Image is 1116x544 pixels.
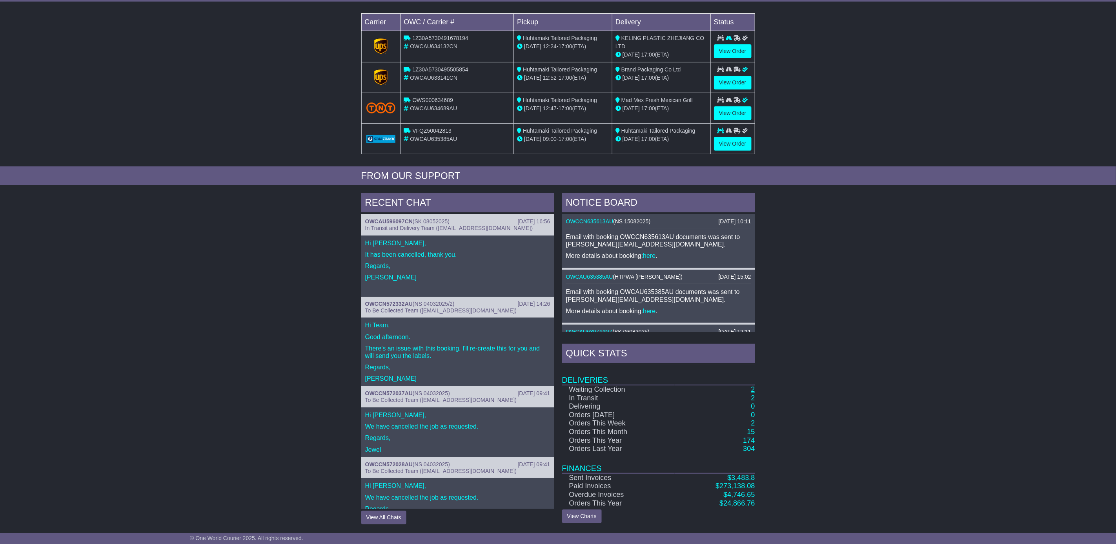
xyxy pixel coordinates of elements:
[615,218,649,225] span: NS 15082025
[543,43,557,49] span: 12:24
[365,494,550,501] p: We have cancelled the job as requested.
[412,97,453,103] span: OWS000634689
[562,509,602,523] a: View Charts
[365,482,550,489] p: Hi [PERSON_NAME],
[562,344,755,365] div: Quick Stats
[562,428,675,436] td: Orders This Month
[615,51,707,59] div: (ETA)
[559,136,572,142] span: 17:00
[562,365,755,385] td: Deliveries
[365,505,550,513] p: Regards,
[361,170,755,182] div: FROM OUR SUPPORT
[523,35,597,41] span: Huhtamaki Tailored Packaging
[562,402,675,411] td: Delivering
[523,97,597,103] span: Huhtamaki Tailored Packaging
[562,394,675,403] td: In Transit
[365,239,550,247] p: Hi [PERSON_NAME],
[715,482,755,490] a: $273,138.08
[615,135,707,143] div: (ETA)
[517,461,550,468] div: [DATE] 09:41
[643,308,655,314] a: here
[727,474,755,482] a: $3,483.8
[566,329,751,335] div: ( )
[523,128,597,134] span: Huhtamaki Tailored Packaging
[641,105,655,111] span: 17:00
[365,301,550,307] div: ( )
[365,411,550,419] p: Hi [PERSON_NAME],
[365,468,517,474] span: To Be Collected Team ([EMAIL_ADDRESS][DOMAIN_NAME])
[365,446,550,453] p: Jewel
[374,69,388,85] img: GetCarrierServiceLogo
[365,333,550,341] p: Good afternoon.
[714,44,752,58] a: View Order
[641,75,655,81] span: 17:00
[621,128,695,134] span: Huhtamaki Tailored Packaging
[365,251,550,258] p: It has been cancelled, thank you.
[710,13,755,31] td: Status
[365,321,550,329] p: Hi Team,
[562,482,675,491] td: Paid Invoices
[365,390,550,397] div: ( )
[615,35,705,49] span: KELING PLASTIC ZHEJIANG CO LTD
[623,51,640,58] span: [DATE]
[366,135,396,143] img: GetCarrierServiceLogo
[365,434,550,442] p: Regards,
[559,75,572,81] span: 17:00
[562,193,755,214] div: NOTICE BOARD
[365,461,550,468] div: ( )
[751,411,755,419] a: 0
[714,137,752,151] a: View Order
[566,252,751,259] p: More details about booking: .
[714,106,752,120] a: View Order
[365,423,550,430] p: We have cancelled the job as requested.
[566,274,751,280] div: ( )
[365,461,413,467] a: OWCCN572028AU
[621,97,693,103] span: Mad Mex Fresh Mexican Grill
[517,301,550,307] div: [DATE] 14:26
[361,193,554,214] div: RECENT CHAT
[566,233,751,248] p: Email with booking OWCCN635613AU documents was sent to [PERSON_NAME][EMAIL_ADDRESS][DOMAIN_NAME].
[365,363,550,371] p: Regards,
[410,136,457,142] span: OWCAU635385AU
[643,252,655,259] a: here
[524,136,541,142] span: [DATE]
[566,329,613,335] a: OWCAU630744NZ
[365,301,413,307] a: OWCCN572332AU
[365,375,550,382] p: [PERSON_NAME]
[562,473,675,482] td: Sent Invoices
[543,136,557,142] span: 09:00
[514,13,612,31] td: Pickup
[523,66,597,73] span: Huhtamaki Tailored Packaging
[562,491,675,499] td: Overdue Invoices
[415,301,453,307] span: NS 04032025/2
[365,274,550,281] p: [PERSON_NAME]
[562,419,675,428] td: Orders This Week
[612,13,710,31] td: Delivery
[566,218,751,225] div: ( )
[415,218,448,225] span: SK 08052025
[615,104,707,113] div: (ETA)
[743,445,755,453] a: 304
[517,135,609,143] div: - (ETA)
[412,66,468,73] span: 1Z30A5730495505854
[517,390,550,397] div: [DATE] 09:41
[641,136,655,142] span: 17:00
[566,307,751,315] p: More details about booking: .
[361,511,406,524] button: View All Chats
[615,74,707,82] div: (ETA)
[517,104,609,113] div: - (ETA)
[718,218,751,225] div: [DATE] 10:11
[412,35,468,41] span: 1Z30A5730491678194
[623,136,640,142] span: [DATE]
[615,274,681,280] span: HTPWA [PERSON_NAME]
[641,51,655,58] span: 17:00
[751,402,755,410] a: 0
[719,482,755,490] span: 273,138.08
[727,491,755,498] span: 4,746.65
[517,42,609,51] div: - (ETA)
[524,105,541,111] span: [DATE]
[562,385,675,394] td: Waiting Collection
[415,390,448,396] span: NS 04032025
[361,13,401,31] td: Carrier
[365,262,550,270] p: Regards,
